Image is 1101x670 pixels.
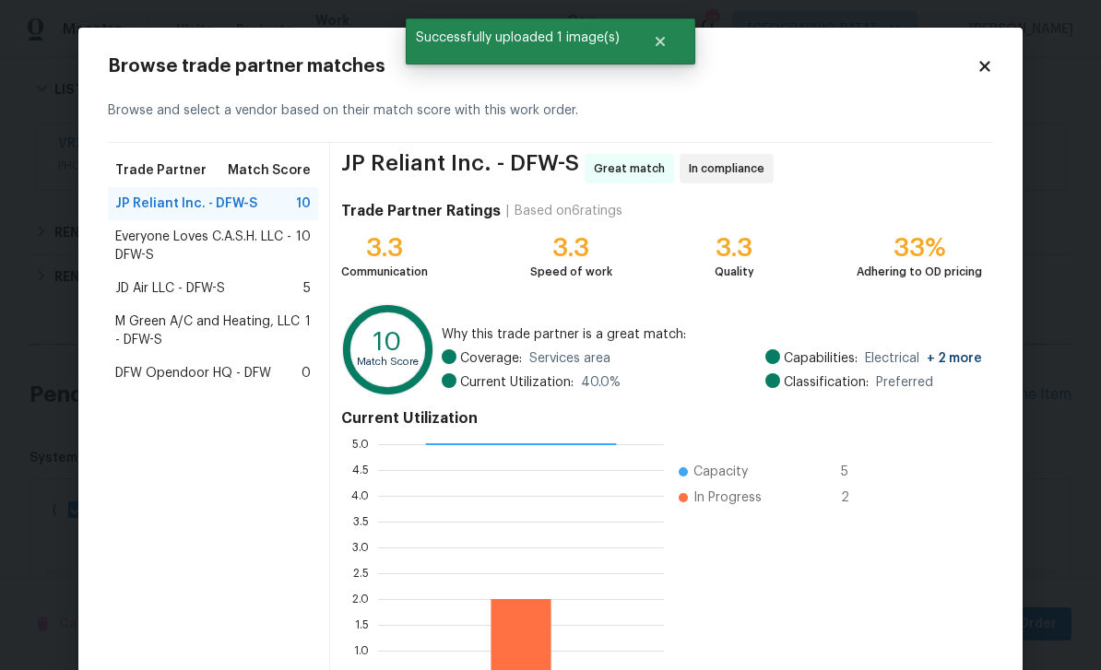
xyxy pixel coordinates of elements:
text: 3.5 [353,516,369,527]
div: | [501,202,515,220]
text: 5.0 [352,439,369,450]
span: M Green A/C and Heating, LLC - DFW-S [115,312,305,349]
text: 10 [373,329,402,355]
span: Capabilities: [784,349,858,368]
span: Capacity [693,463,748,481]
div: Adhering to OD pricing [857,263,982,281]
text: 4.0 [351,490,369,501]
span: 10 [296,194,311,213]
div: 3.3 [341,239,428,257]
span: Match Score [228,161,311,180]
span: Great match [594,159,672,178]
span: Everyone Loves C.A.S.H. LLC - DFW-S [115,228,296,264]
span: JP Reliant Inc. - DFW-S [341,154,579,183]
span: 10 [296,228,311,264]
div: Based on 6 ratings [515,202,622,220]
span: Coverage: [460,349,522,368]
span: Current Utilization: [460,373,574,392]
div: 3.3 [715,239,754,257]
div: 3.3 [530,239,612,257]
div: Speed of work [530,263,612,281]
span: 0 [302,364,311,382]
h4: Trade Partner Ratings [341,202,501,220]
span: Services area [529,349,610,368]
h4: Current Utilization [341,409,982,428]
text: Match Score [357,357,419,367]
span: 40.0 % [581,373,621,392]
text: 3.0 [352,542,369,553]
span: + 2 more [927,352,982,365]
span: In Progress [693,488,762,507]
span: JP Reliant Inc. - DFW-S [115,194,257,213]
span: Classification: [784,373,869,392]
span: DFW Opendoor HQ - DFW [115,364,271,382]
span: Why this trade partner is a great match: [442,325,982,344]
span: Successfully uploaded 1 image(s) [406,18,630,57]
div: Quality [715,263,754,281]
div: Browse and select a vendor based on their match score with this work order. [108,79,993,143]
text: 1.0 [354,645,369,656]
div: 33% [857,239,982,257]
span: Trade Partner [115,161,207,180]
span: 1 [305,312,311,349]
span: 5 [303,279,311,298]
span: 2 [841,488,870,507]
h2: Browse trade partner matches [108,57,977,76]
span: Electrical [865,349,982,368]
text: 4.5 [352,464,369,476]
span: 5 [841,463,870,481]
span: In compliance [689,159,772,178]
span: Preferred [876,373,933,392]
text: 2.0 [352,594,369,605]
div: Communication [341,263,428,281]
text: 2.5 [353,568,369,579]
span: JD Air LLC - DFW-S [115,279,225,298]
text: 1.5 [355,619,369,630]
button: Close [630,23,691,60]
